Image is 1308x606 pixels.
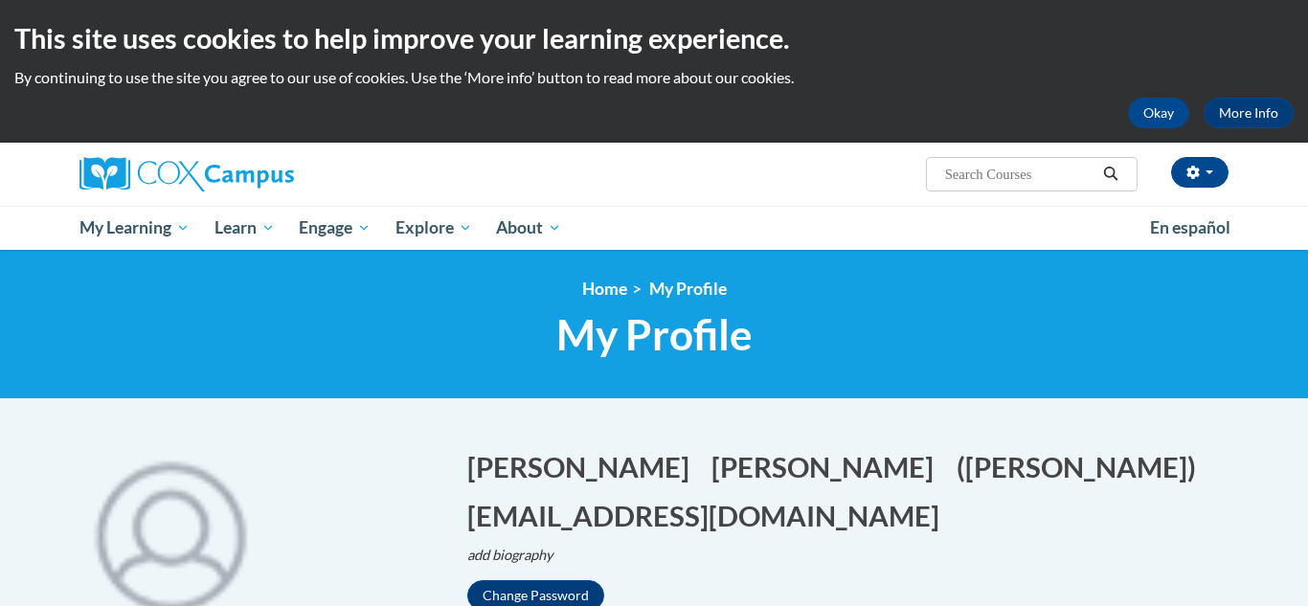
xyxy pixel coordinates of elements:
input: Search Courses [943,163,1096,186]
i: add biography [467,547,553,563]
button: Edit email address [467,496,952,535]
span: En español [1150,217,1230,237]
button: Edit last name [711,447,946,486]
span: My Profile [649,279,727,299]
a: Learn [202,206,287,250]
button: Edit screen name [957,447,1208,486]
p: By continuing to use the site you agree to our use of cookies. Use the ‘More info’ button to read... [14,67,1294,88]
a: Engage [286,206,383,250]
a: En español [1138,208,1243,248]
span: About [496,216,561,239]
span: Explore [395,216,472,239]
span: Learn [214,216,275,239]
a: More Info [1204,98,1294,128]
img: Cox Campus [79,157,294,191]
h2: This site uses cookies to help improve your learning experience. [14,19,1294,57]
button: Edit biography [467,545,569,566]
div: Main menu [51,206,1257,250]
button: Account Settings [1171,157,1229,188]
span: My Learning [79,216,190,239]
a: Explore [383,206,485,250]
a: About [485,206,575,250]
a: Home [582,279,627,299]
a: My Learning [67,206,202,250]
button: Okay [1128,98,1189,128]
span: Engage [299,216,371,239]
button: Edit first name [467,447,702,486]
span: My Profile [556,309,753,360]
button: Search [1096,163,1125,186]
